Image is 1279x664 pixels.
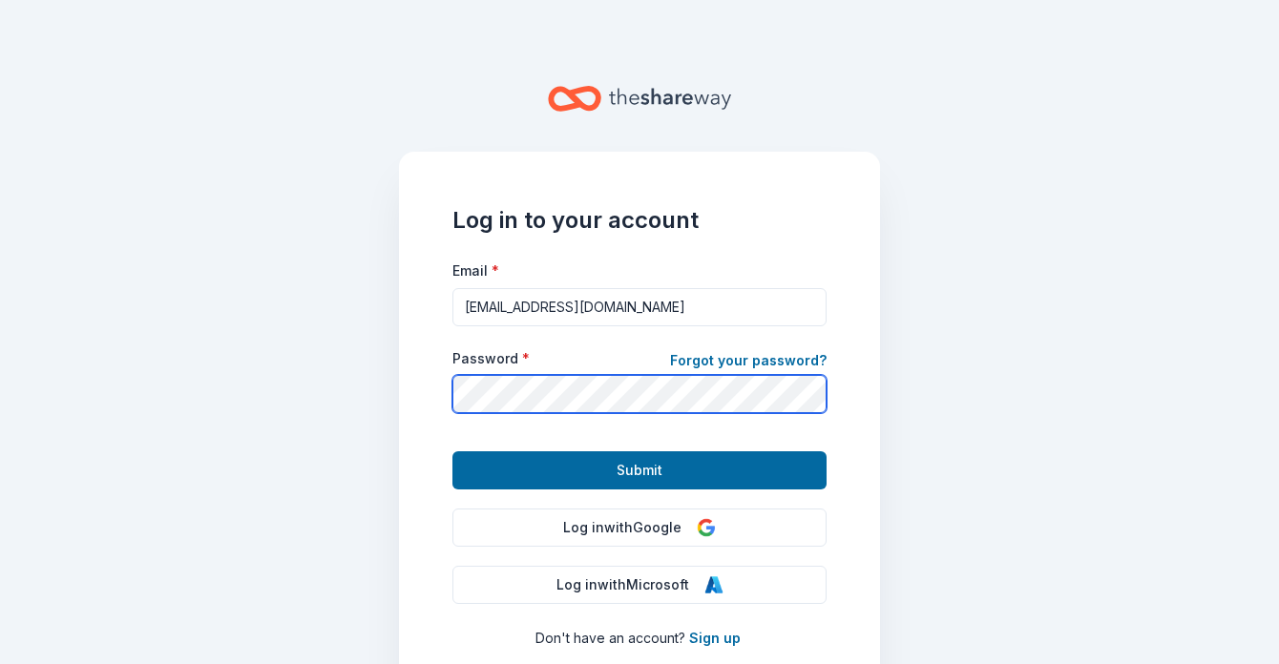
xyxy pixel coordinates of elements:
[452,349,530,368] label: Password
[704,575,723,594] img: Microsoft Logo
[697,518,716,537] img: Google Logo
[452,205,827,236] h1: Log in to your account
[452,451,827,489] button: Submit
[670,349,827,376] a: Forgot your password?
[452,566,827,604] button: Log inwithMicrosoft
[452,508,827,547] button: Log inwithGoogle
[535,630,685,646] span: Don ' t have an account?
[689,630,741,646] a: Sign up
[548,76,731,121] a: Home
[617,459,662,482] span: Submit
[452,261,499,280] label: Email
